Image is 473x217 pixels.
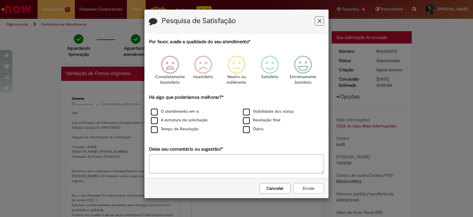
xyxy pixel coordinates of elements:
[260,183,290,194] button: Cancelar
[151,109,199,115] label: O atendimento em si
[149,39,250,45] label: Por favor, avalie a qualidade do seu atendimento*
[155,74,185,86] p: Completamente Insatisfeito
[188,51,219,93] div: Insatisfeito
[154,51,185,93] div: Completamente Insatisfeito
[243,117,280,123] label: Resolução final
[151,117,208,123] label: A estrutura da solicitação
[243,109,294,115] label: Visibilidade dos status
[254,51,285,93] div: Satisfeito
[193,74,213,80] p: Insatisfeito
[225,74,248,86] p: Neutro ou indiferente
[151,126,199,132] label: Tempo de Resolução
[149,146,223,152] label: Deixe seu comentário ou sugestão!*
[149,94,324,134] div: Há algo que poderíamos melhorar?*
[287,51,319,93] div: Extremamente Satisfeito
[243,126,264,132] label: Outro
[261,74,278,80] p: Satisfeito
[221,51,252,93] div: Neutro ou indiferente
[162,17,236,25] label: Pesquisa de Satisfação
[290,74,316,86] p: Extremamente Satisfeito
